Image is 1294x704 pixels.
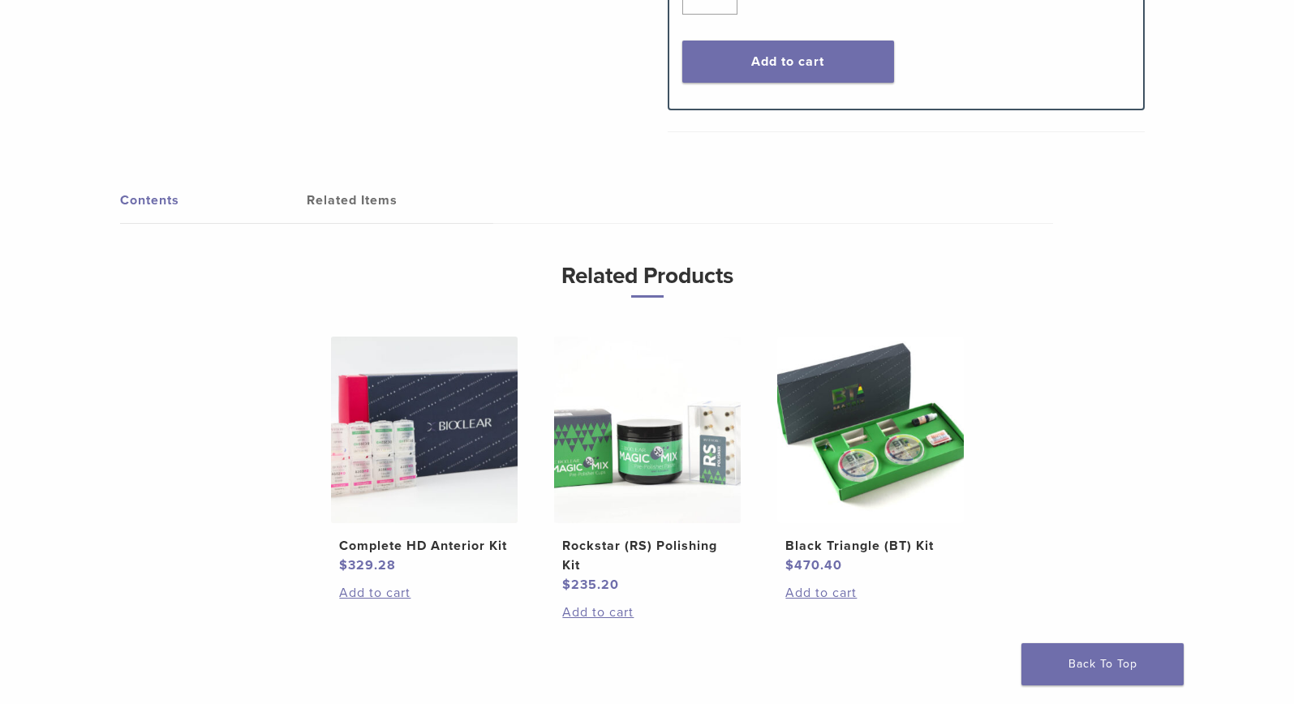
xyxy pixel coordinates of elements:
a: Complete HD Anterior KitComplete HD Anterior Kit $329.28 [325,337,523,575]
a: Back To Top [1021,643,1184,685]
a: Contents [120,178,307,223]
bdi: 329.28 [339,557,396,573]
img: Black Triangle (BT) Kit [777,337,964,523]
img: Complete HD Anterior Kit [331,337,518,523]
bdi: 235.20 [562,577,619,593]
bdi: 470.40 [785,557,842,573]
a: Add to cart: “Rockstar (RS) Polishing Kit” [562,603,731,622]
h3: Related Products [213,256,1081,298]
a: Rockstar (RS) Polishing KitRockstar (RS) Polishing Kit $235.20 [548,337,746,595]
span: $ [562,577,571,593]
button: Add to cart [682,41,894,83]
a: Add to cart: “Complete HD Anterior Kit” [339,583,508,603]
span: $ [785,557,794,573]
img: Rockstar (RS) Polishing Kit [554,337,741,523]
span: $ [339,557,348,573]
a: Related Items [307,178,493,223]
h2: Black Triangle (BT) Kit [785,536,954,556]
a: Black Triangle (BT) KitBlack Triangle (BT) Kit $470.40 [771,337,969,575]
h2: Rockstar (RS) Polishing Kit [562,536,731,575]
h2: Complete HD Anterior Kit [339,536,508,556]
a: Add to cart: “Black Triangle (BT) Kit” [785,583,954,603]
